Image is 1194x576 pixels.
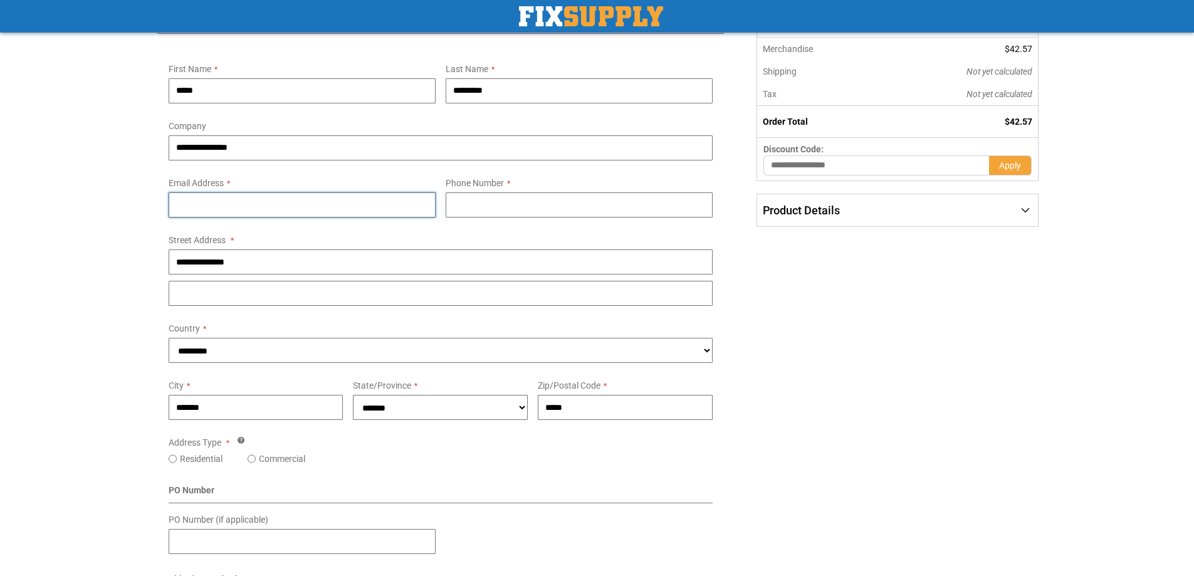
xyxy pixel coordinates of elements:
[169,515,268,525] span: PO Number (if applicable)
[169,235,226,245] span: Street Address
[446,64,488,74] span: Last Name
[519,6,663,26] img: Fix Industrial Supply
[966,89,1032,99] span: Not yet calculated
[763,117,808,127] strong: Order Total
[538,380,600,390] span: Zip/Postal Code
[169,380,184,390] span: City
[989,155,1032,175] button: Apply
[966,66,1032,76] span: Not yet calculated
[763,66,797,76] span: Shipping
[763,144,824,154] span: Discount Code:
[519,6,663,26] a: store logo
[259,453,305,465] label: Commercial
[763,204,840,217] span: Product Details
[757,38,882,60] th: Merchandise
[1005,117,1032,127] span: $42.57
[1005,44,1032,54] span: $42.57
[169,64,211,74] span: First Name
[446,178,504,188] span: Phone Number
[169,178,224,188] span: Email Address
[757,83,882,106] th: Tax
[169,437,221,448] span: Address Type
[180,453,223,465] label: Residential
[999,160,1021,170] span: Apply
[169,484,713,503] div: PO Number
[353,380,411,390] span: State/Province
[169,121,206,131] span: Company
[169,323,200,333] span: Country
